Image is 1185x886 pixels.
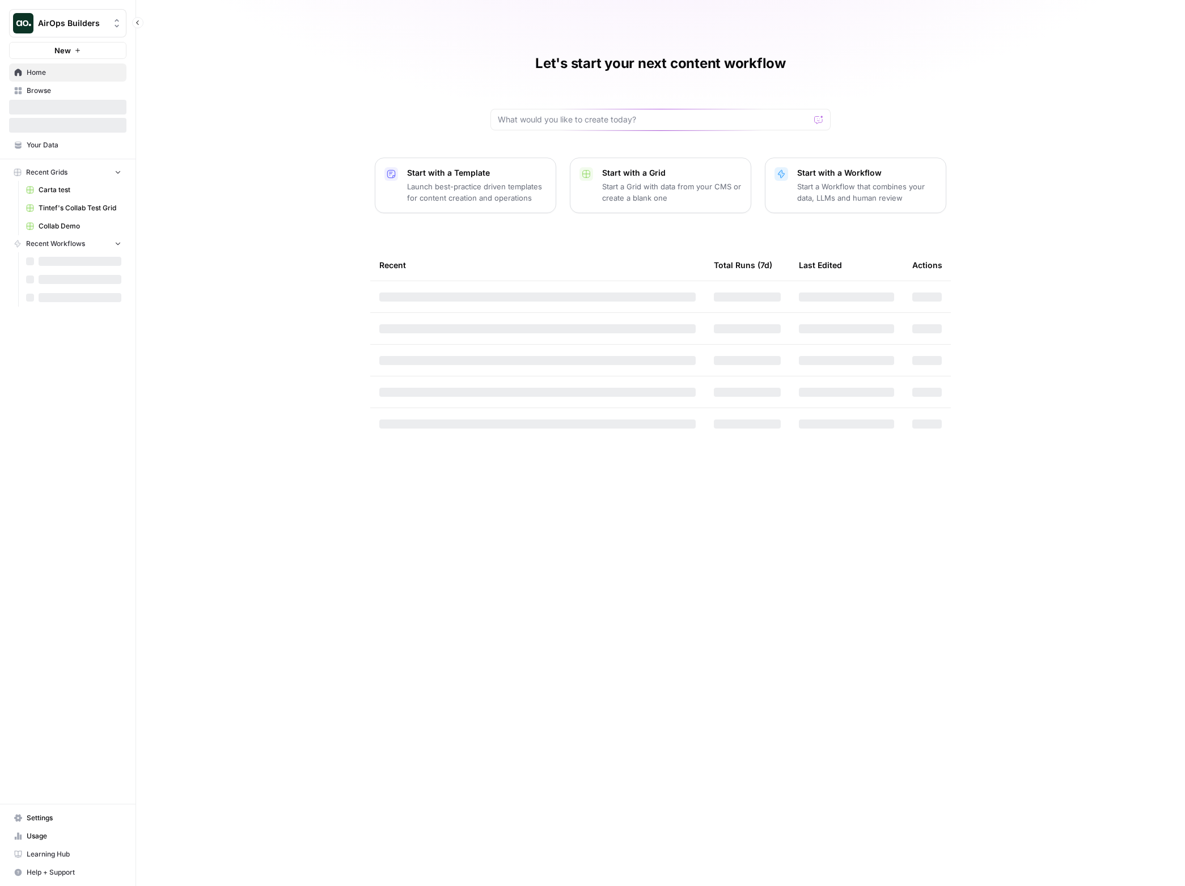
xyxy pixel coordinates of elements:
button: Recent Workflows [9,235,126,252]
a: Usage [9,827,126,845]
button: New [9,42,126,59]
span: Recent Grids [26,167,67,177]
h1: Let's start your next content workflow [535,54,786,73]
button: Start with a TemplateLaunch best-practice driven templates for content creation and operations [375,158,556,213]
input: What would you like to create today? [498,114,810,125]
button: Recent Grids [9,164,126,181]
a: Home [9,63,126,82]
a: Carta test [21,181,126,199]
span: Carta test [39,185,121,195]
p: Start with a Workflow [797,167,937,179]
p: Start a Workflow that combines your data, LLMs and human review [797,181,937,204]
span: Settings [27,813,121,823]
a: Browse [9,82,126,100]
span: Tintef's Collab Test Grid [39,203,121,213]
button: Help + Support [9,863,126,881]
a: Settings [9,809,126,827]
span: AirOps Builders [38,18,107,29]
span: Help + Support [27,867,121,877]
p: Launch best-practice driven templates for content creation and operations [407,181,547,204]
a: Tintef's Collab Test Grid [21,199,126,217]
p: Start with a Grid [602,167,742,179]
p: Start a Grid with data from your CMS or create a blank one [602,181,742,204]
span: New [54,45,71,56]
button: Start with a GridStart a Grid with data from your CMS or create a blank one [570,158,751,213]
span: Usage [27,831,121,841]
span: Learning Hub [27,849,121,859]
span: Home [27,67,121,78]
span: Browse [27,86,121,96]
button: Start with a WorkflowStart a Workflow that combines your data, LLMs and human review [765,158,946,213]
p: Start with a Template [407,167,547,179]
div: Actions [912,249,942,281]
div: Total Runs (7d) [714,249,772,281]
button: Workspace: AirOps Builders [9,9,126,37]
a: Learning Hub [9,845,126,863]
div: Recent [379,249,696,281]
img: AirOps Builders Logo [13,13,33,33]
span: Recent Workflows [26,239,85,249]
span: Collab Demo [39,221,121,231]
a: Your Data [9,136,126,154]
span: Your Data [27,140,121,150]
div: Last Edited [799,249,842,281]
a: Collab Demo [21,217,126,235]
